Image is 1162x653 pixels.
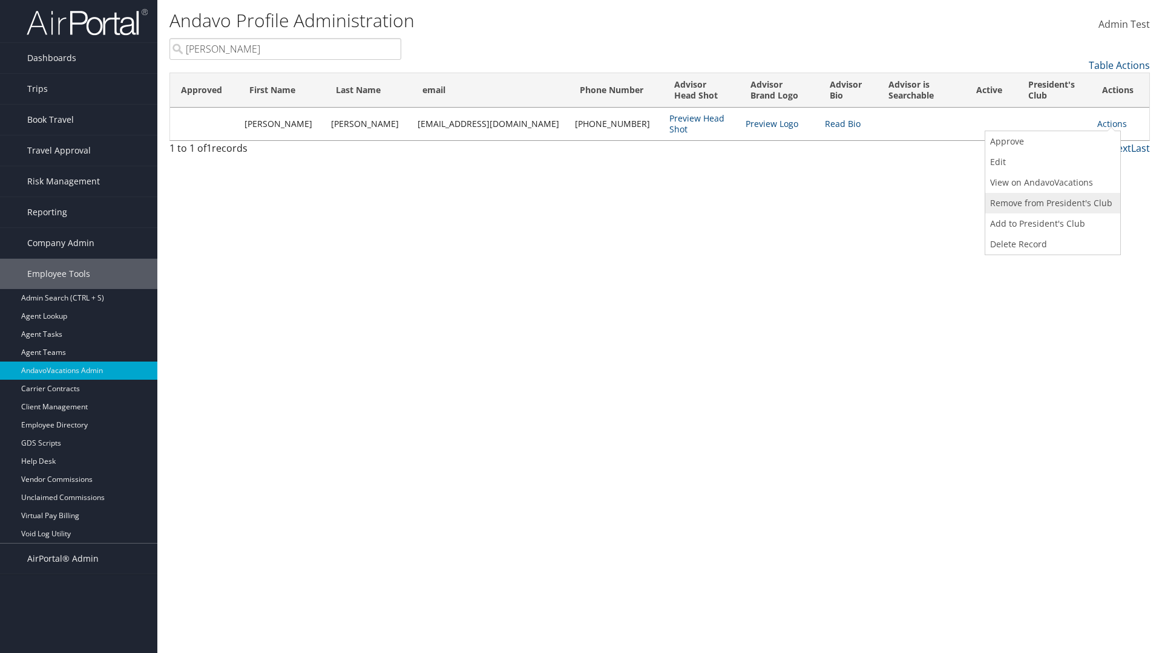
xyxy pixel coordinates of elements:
[1097,118,1127,129] a: Actions
[27,8,148,36] img: airportal-logo.png
[878,73,965,108] th: Advisor is Searchable: activate to sort column ascending
[1091,73,1149,108] th: Actions
[169,38,401,60] input: Search
[169,8,823,33] h1: Andavo Profile Administration
[206,141,212,155] span: 1
[1098,6,1150,44] a: Admin Test
[819,73,878,108] th: Advisor Bio: activate to sort column ascending
[985,193,1117,213] a: Remove from President's Club
[27,197,67,227] span: Reporting
[825,118,861,129] a: Read Bio
[985,172,1117,193] a: View on AndavoVacations
[27,74,48,104] span: Trips
[412,108,568,140] td: [EMAIL_ADDRESS][DOMAIN_NAME]
[27,259,90,289] span: Employee Tools
[27,135,91,166] span: Travel Approval
[1017,73,1092,108] th: President's Club: activate to sort column ascending
[412,73,568,108] th: email: activate to sort column ascending
[1098,18,1150,31] span: Admin Test
[1089,59,1150,72] a: Table Actions
[325,73,412,108] th: Last Name: activate to sort column ascending
[965,73,1017,108] th: Active: activate to sort column ascending
[663,73,740,108] th: Advisor Head Shot: activate to sort column ascending
[27,228,94,258] span: Company Admin
[985,131,1117,152] a: Approve
[1131,141,1150,155] a: Last
[27,105,74,135] span: Book Travel
[238,108,325,140] td: [PERSON_NAME]
[170,73,238,108] th: Approved: activate to sort column ascending
[27,544,99,574] span: AirPortal® Admin
[985,234,1117,255] a: Delete Record
[27,43,76,73] span: Dashboards
[569,73,663,108] th: Phone Number: activate to sort column ascending
[325,108,412,140] td: [PERSON_NAME]
[985,213,1117,234] a: Add to President's Club
[740,73,819,108] th: Advisor Brand Logo: activate to sort column ascending
[569,108,663,140] td: [PHONE_NUMBER]
[169,141,401,161] div: 1 to 1 of records
[985,152,1117,172] a: Edit
[27,166,100,197] span: Risk Management
[669,112,724,135] a: Preview Head Shot
[238,73,325,108] th: First Name: activate to sort column ascending
[746,118,798,129] a: Preview Logo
